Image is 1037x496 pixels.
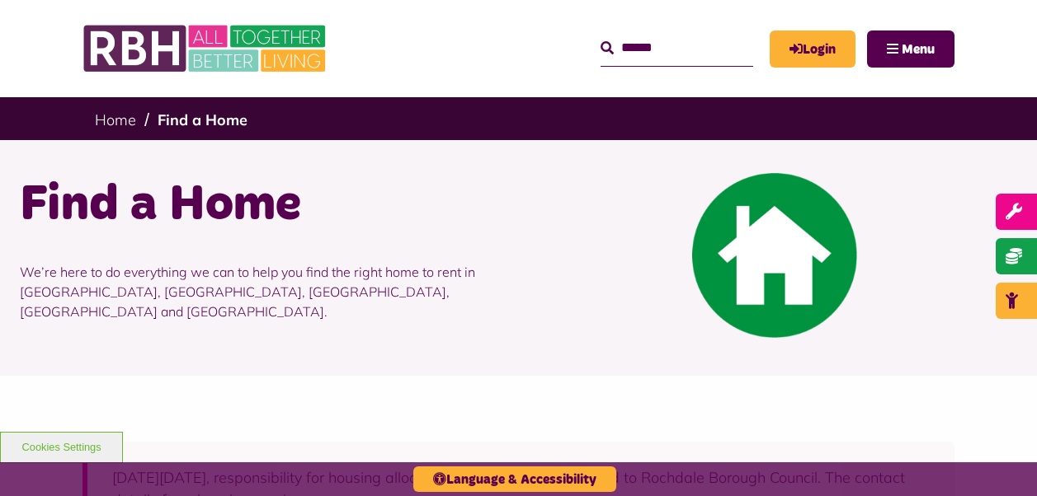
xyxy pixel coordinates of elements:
a: Home [95,110,136,129]
p: We’re here to do everything we can to help you find the right home to rent in [GEOGRAPHIC_DATA], ... [20,237,507,346]
a: Find a Home [158,110,247,129]
button: Language & Accessibility [413,466,616,492]
iframe: Netcall Web Assistant for live chat [963,422,1037,496]
img: Find A Home [692,173,857,338]
a: MyRBH [770,30,856,68]
h1: Find a Home [20,173,507,237]
img: RBH [82,16,330,81]
button: Navigation [867,30,955,68]
span: Menu [902,43,935,56]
